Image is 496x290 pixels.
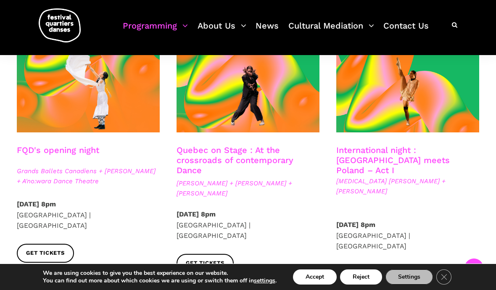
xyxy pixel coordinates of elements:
a: FQD's opening night [17,145,99,155]
a: International night : [GEOGRAPHIC_DATA] meets Poland – Act I [336,145,450,175]
span: [PERSON_NAME] + [PERSON_NAME] + [PERSON_NAME] [177,178,319,198]
span: Grands Ballets Canadiens + [PERSON_NAME] + A'no:wara Dance Theatre [17,166,160,186]
span: Get tickets [186,259,224,268]
p: [GEOGRAPHIC_DATA] | [GEOGRAPHIC_DATA] [17,199,160,231]
p: We are using cookies to give you the best experience on our website. [43,269,277,277]
a: Cultural Mediation [288,18,374,43]
a: Programming [123,18,188,43]
strong: [DATE] 8pm [177,210,216,218]
a: Get tickets [177,254,234,273]
a: Get tickets [17,244,74,263]
button: Settings [385,269,433,285]
button: Close GDPR Cookie Banner [436,269,451,285]
a: About Us [198,18,246,43]
a: News [256,18,279,43]
a: Contact Us [383,18,429,43]
button: Accept [293,269,337,285]
img: logo-fqd-med [39,8,81,42]
strong: [DATE] 8pm [336,221,375,229]
p: [GEOGRAPHIC_DATA] | [GEOGRAPHIC_DATA] [177,209,319,241]
span: [MEDICAL_DATA] [PERSON_NAME] + [PERSON_NAME] [336,176,479,196]
button: Reject [340,269,382,285]
a: Quebec on Stage : At the crossroads of contemporary Dance [177,145,293,175]
p: You can find out more about which cookies we are using or switch them off in . [43,277,277,285]
span: Get tickets [26,249,65,258]
p: [GEOGRAPHIC_DATA] | [GEOGRAPHIC_DATA] [336,219,479,252]
strong: [DATE] 8pm [17,200,56,208]
button: settings [254,277,275,285]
